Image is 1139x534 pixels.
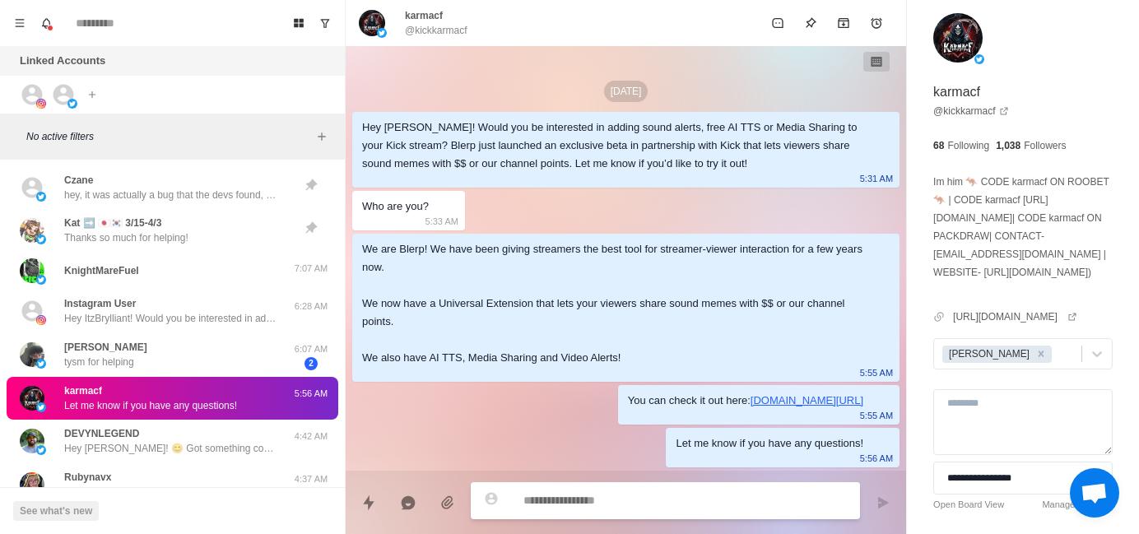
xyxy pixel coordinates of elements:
p: karmacf [933,82,980,102]
button: Quick replies [352,486,385,519]
img: picture [36,315,46,325]
p: Rubynavx [64,470,111,485]
img: picture [67,99,77,109]
img: picture [20,342,44,367]
img: picture [53,210,72,229]
div: Who are you? [362,197,429,216]
button: Show unread conversations [312,10,338,36]
button: Add reminder [860,7,893,39]
p: Hey [PERSON_NAME]! 😊 Got something cool for your stream that could seriously level up audience in... [64,441,278,456]
img: picture [53,330,72,349]
p: DEVYNLEGEND [64,426,139,441]
button: Archive [827,7,860,39]
p: 7:07 AM [291,262,332,276]
a: [URL][DOMAIN_NAME] [953,309,1077,324]
p: 5:33 AM [425,212,458,230]
p: Kat ➡️ 🇯🇵🇰🇷 3/15-4/3 [64,216,161,230]
p: Instagram User [64,296,136,311]
p: KnightMareFuel [64,263,139,278]
a: @kickkarmacf [933,104,1009,118]
div: Remove Jayson [1032,346,1050,363]
img: picture [53,270,72,289]
p: Czane [64,173,93,188]
button: Send message [867,486,900,519]
p: tysm for helping [64,355,134,369]
img: picture [36,359,46,369]
img: picture [36,445,46,455]
p: 4:42 AM [291,430,332,443]
button: Board View [286,10,312,36]
p: Thanks so much for helping! [64,230,188,245]
p: karmacf [405,8,443,23]
a: Open chat [1070,468,1119,518]
p: No active filters [26,129,312,144]
p: 5:56 AM [291,387,332,401]
p: [PERSON_NAME] [64,340,147,355]
p: 5:55 AM [860,364,893,382]
p: 5:31 AM [860,169,893,188]
img: picture [20,429,44,453]
img: picture [36,402,46,412]
div: We are Blerp! We have been giving streamers the best tool for streamer-viewer interaction for a f... [362,240,863,367]
p: Followers [1024,138,1066,153]
button: Mark as unread [761,7,794,39]
img: picture [36,234,46,244]
div: Let me know if you have any questions! [676,434,863,453]
span: 2 [305,357,318,370]
img: picture [53,150,72,169]
img: picture [36,99,46,109]
p: @kickkarmacf [405,23,467,38]
p: 5:55 AM [860,406,893,425]
img: picture [20,258,44,283]
p: Okiii la voy a checar <333 si no puedo te llamo [64,485,268,499]
img: picture [933,13,983,63]
button: Add account [82,85,102,104]
img: picture [20,472,44,497]
a: [DOMAIN_NAME][URL] [751,394,863,406]
button: Pin [794,7,827,39]
p: karmacf [64,383,102,398]
img: picture [36,192,46,202]
p: [DATE] [604,81,649,102]
button: Add filters [312,127,332,146]
p: 4:37 AM [291,472,332,486]
img: picture [36,275,46,285]
img: picture [20,218,44,243]
p: 68 [933,138,944,153]
div: [PERSON_NAME] [944,346,1032,363]
div: You can check it out here: [628,392,863,410]
button: Menu [7,10,33,36]
img: picture [974,54,984,64]
p: 6:28 AM [291,300,332,313]
p: Let me know if you have any questions! [64,398,237,413]
img: picture [20,386,44,411]
a: Manage Statuses [1042,498,1113,512]
p: Linked Accounts [20,53,105,69]
p: 6:07 AM [291,342,332,356]
a: Open Board View [933,498,1004,512]
p: Hey ItzBrylliant! Would you be interested in adding sound alerts, free AI TTS or Media Sharing to... [64,311,278,326]
p: 5:56 AM [860,449,893,467]
p: hey, it was actually a bug that the devs found, they had pushed up a short-term fix while they pa... [64,188,278,202]
button: Notifications [33,10,59,36]
img: picture [53,81,72,100]
p: Im him 🦘 CODE karmacf ON ROOBET 🦘 | CODE karmacf [URL][DOMAIN_NAME]| CODE karmacf ON PACKDRAW| CO... [933,173,1113,281]
img: picture [377,28,387,38]
p: 1,038 [996,138,1020,153]
button: Add media [431,486,464,519]
button: Reply with AI [392,486,425,519]
div: Hey [PERSON_NAME]! Would you be interested in adding sound alerts, free AI TTS or Media Sharing t... [362,118,863,173]
p: Following [947,138,989,153]
button: See what's new [13,501,99,521]
img: picture [359,10,385,36]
